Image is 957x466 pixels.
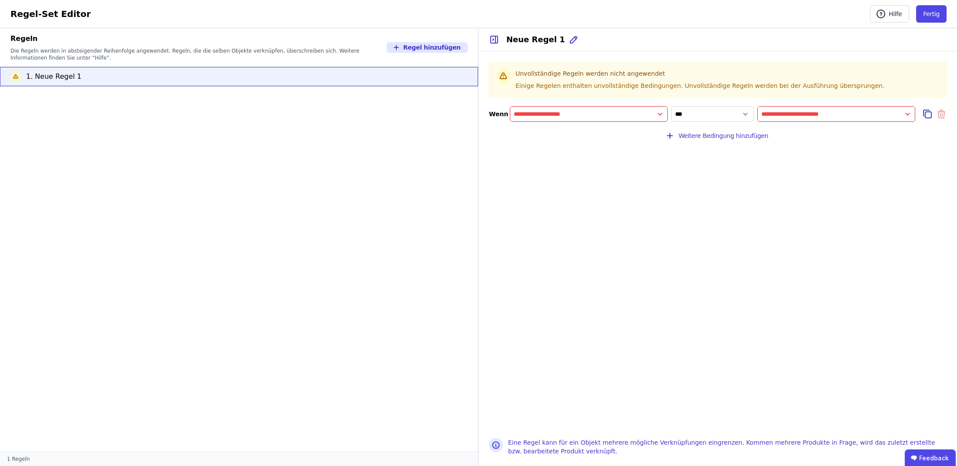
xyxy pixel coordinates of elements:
[10,47,376,61] div: Die Regeln werden in absteigender Reihenfolge angewendet. Regeln, die die selben Objekte verknüpf...
[660,127,775,144] button: Weitere Bedingung hinzufügen
[26,71,81,82] span: 1. Neue Regel 1
[916,5,947,23] button: Fertig
[870,5,909,23] button: Hilfe
[10,34,376,44] div: Regeln
[510,106,668,122] button: filter_by
[489,110,506,118] span: Wenn
[10,8,91,20] div: Regel-Set Editor
[508,438,947,456] div: Eine Regel kann für ein Objekt mehrere mögliche Verknüpfungen eingrenzen. Kommen mehrere Produkte...
[506,34,565,46] div: Neue Regel 1
[515,81,939,90] div: Einige Regelen enthalten unvollständige Bedingungen. Unvollständige Regeln werden bei der Ausführ...
[515,69,939,81] h3: Unvollständige Regeln werden nicht angewendet
[387,42,468,53] button: Regel hinzufügen
[757,106,915,122] button: value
